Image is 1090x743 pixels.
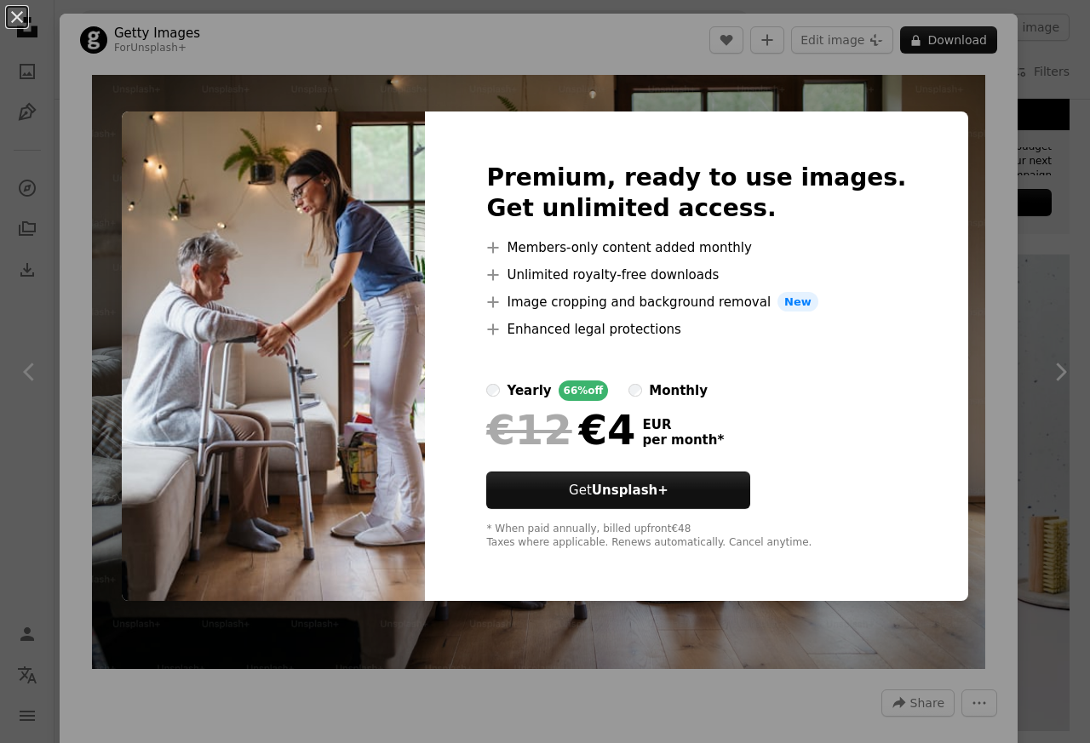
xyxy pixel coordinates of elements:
input: monthly [628,384,642,397]
div: monthly [649,380,708,401]
h2: Premium, ready to use images. Get unlimited access. [486,163,906,224]
div: €4 [486,408,635,452]
div: * When paid annually, billed upfront €48 Taxes where applicable. Renews automatically. Cancel any... [486,523,906,550]
li: Members-only content added monthly [486,237,906,258]
li: Unlimited royalty-free downloads [486,265,906,285]
span: EUR [642,417,724,432]
li: Image cropping and background removal [486,292,906,312]
input: yearly66%off [486,384,500,397]
span: New [777,292,818,312]
li: Enhanced legal protections [486,319,906,340]
img: premium_photo-1663091079192-cb9feedc73a7 [122,111,425,602]
button: GetUnsplash+ [486,472,750,509]
div: yearly [507,380,551,401]
div: 66% off [559,380,609,401]
strong: Unsplash+ [592,483,668,498]
span: per month * [642,432,724,448]
span: €12 [486,408,571,452]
